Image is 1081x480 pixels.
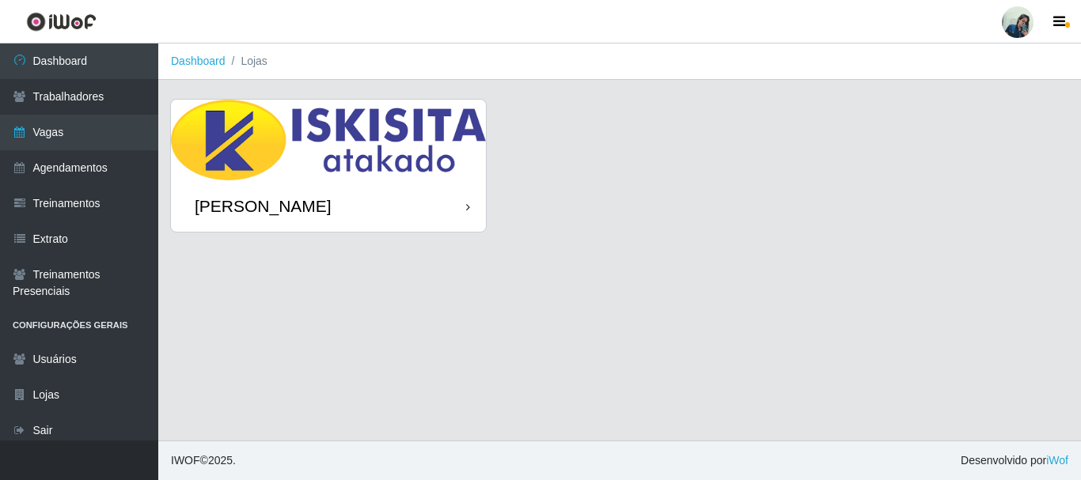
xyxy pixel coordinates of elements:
a: [PERSON_NAME] [171,100,486,232]
span: Desenvolvido por [961,452,1068,469]
div: [PERSON_NAME] [195,196,332,216]
span: IWOF [171,454,200,467]
img: cardImg [171,100,486,180]
span: © 2025 . [171,452,236,469]
a: Dashboard [171,55,226,67]
img: CoreUI Logo [26,12,97,32]
li: Lojas [226,53,267,70]
a: iWof [1046,454,1068,467]
nav: breadcrumb [158,43,1081,80]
